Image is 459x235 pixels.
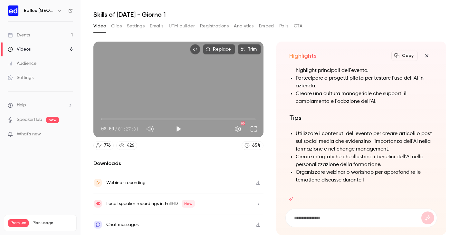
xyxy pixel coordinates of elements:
[17,102,26,109] span: Help
[127,21,145,31] button: Settings
[200,21,229,31] button: Registrations
[8,219,29,227] span: Premium
[8,74,33,81] div: Settings
[93,141,114,150] a: 776
[104,142,111,149] div: 776
[203,44,235,54] button: Replace
[232,122,245,135] button: Settings
[101,125,114,132] span: 00:00
[294,21,302,31] button: CTA
[111,21,122,31] button: Clips
[150,21,163,31] button: Emails
[279,21,289,31] button: Polls
[190,44,200,54] button: Embed video
[296,74,434,90] li: Partecipare a progetti pilota per testare l'uso dell'AI in azienda.
[8,32,30,38] div: Events
[106,179,146,187] div: Webinar recording
[8,46,31,53] div: Videos
[118,125,139,132] span: 01:27:31
[144,122,157,135] button: Mute
[101,125,139,132] div: 00:00
[33,220,72,226] span: Plan usage
[247,122,260,135] button: Full screen
[296,130,434,153] li: Utilizzare i contenuti dell'evento per creare articoli o post sui social media che evidenzino l'i...
[24,7,54,14] h6: Edflex [GEOGRAPHIC_DATA]
[8,5,18,16] img: Edflex Italy
[115,125,117,132] span: /
[116,141,137,150] a: 426
[93,21,106,31] button: Video
[106,221,139,229] div: Chat messages
[93,160,263,167] h2: Downloads
[172,122,185,135] button: Play
[17,116,42,123] a: SpeakerHub
[238,44,261,54] button: Trim
[93,11,446,18] h1: Skills of [DATE] - Giorno 1
[127,142,134,149] div: 426
[169,21,195,31] button: UTM builder
[8,102,73,109] li: help-dropdown-opener
[234,21,254,31] button: Analytics
[252,142,261,149] div: 65 %
[289,52,317,60] h2: Highlights
[242,141,263,150] a: 65%
[289,113,434,122] h1: Tips
[259,21,274,31] button: Embed
[46,117,59,123] span: new
[296,153,434,169] li: Creare infografiche che illustrino i benefici dell'AI nella personalizzazione della formazione.
[182,200,195,208] span: New
[391,51,418,61] button: Copy
[106,200,195,208] div: Local speaker recordings in FullHD
[8,60,36,67] div: Audience
[65,132,73,137] iframe: Noticeable Trigger
[17,131,41,138] span: What's new
[241,122,245,125] div: HD
[296,90,434,105] li: Creare una cultura manageriale che supporti il cambiamento e l'adozione dell'AI.
[296,169,434,184] li: Organizzare webinar o workshop per approfondire le tematiche discusse durante l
